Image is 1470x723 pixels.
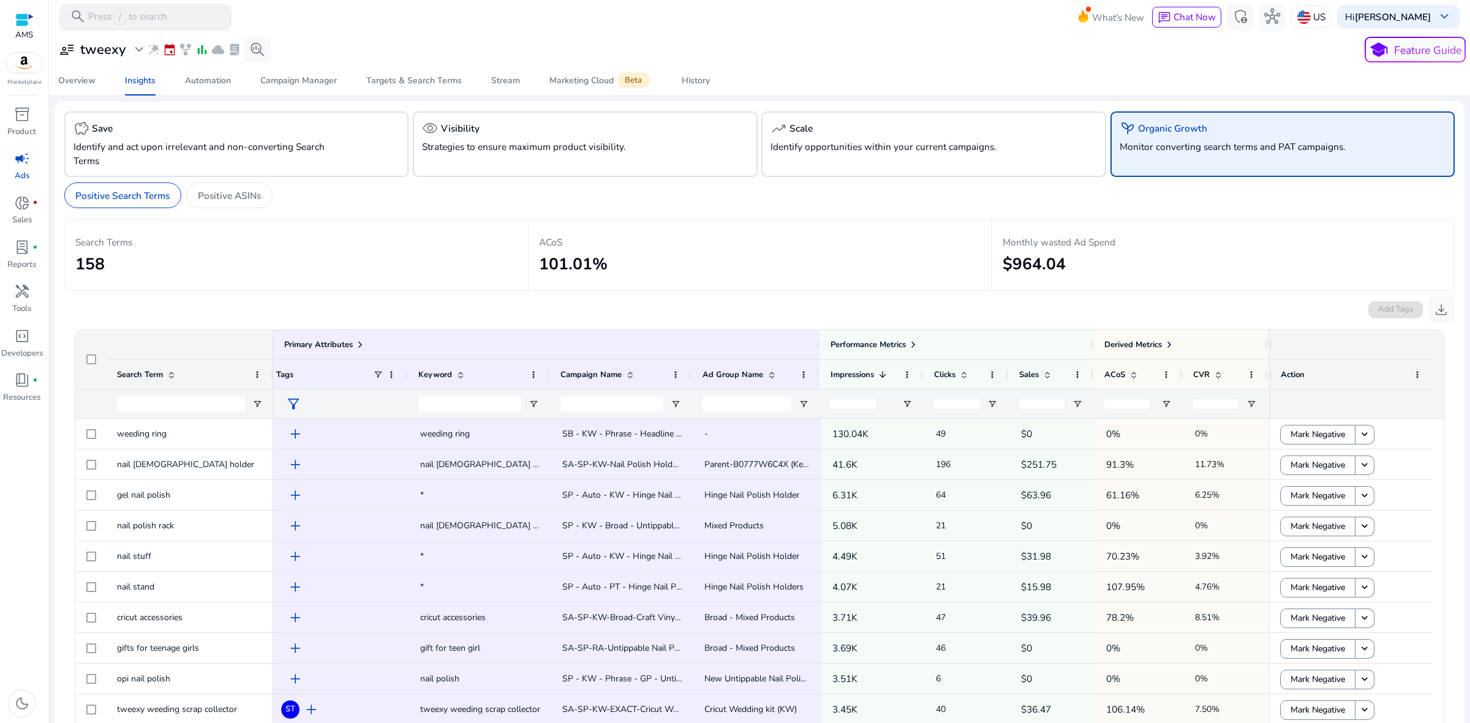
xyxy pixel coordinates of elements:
[366,77,462,85] div: Targets & Search Terms
[704,520,764,531] span: Mixed Products
[832,421,914,446] p: 130.04K
[1003,255,1444,274] h2: $964.04
[420,520,557,531] span: nail [DEMOGRAPHIC_DATA] holder
[88,10,167,24] p: Press to search
[1092,7,1144,28] span: What's New
[1021,574,1084,599] p: $15.98
[14,372,30,388] span: book_4
[147,43,160,56] span: wand_stars
[32,245,38,250] span: fiber_manual_record
[14,328,30,344] span: code_blocks
[936,612,946,623] span: 47
[549,75,652,86] div: Marketing Cloud
[831,369,874,380] span: Impressions
[285,705,295,713] span: ST
[562,673,868,684] span: SP - KW - Phrase - GP - Untippable Nail Polish Holder - NEW (Tweexy) - MAG
[704,459,854,470] span: Parent-B0777W6C4X (Keyword-Exact)
[32,378,38,383] span: fiber_manual_record
[1195,550,1219,562] span: 3.92%
[117,550,151,562] span: nail stuff
[1120,121,1136,137] span: psychiatry
[704,642,795,654] span: Broad - Mixed Products
[832,697,914,722] p: 3.45K
[15,170,29,182] p: Ads
[287,487,303,503] span: add
[562,459,799,470] span: SA-SP-KW-Nail Polish Holder Ring-Amazon Suggested-New
[32,200,38,206] span: fiber_manual_record
[704,673,839,684] span: New Untippable Nail Polish Holder
[249,42,265,58] span: search_insights
[1280,486,1355,506] button: Mark Negative
[1106,574,1173,599] p: 107.95%
[1021,635,1084,661] p: $0
[1195,642,1208,654] span: 0%
[560,397,663,411] input: Campaign Name Filter Input
[285,396,301,412] span: filter_alt
[704,703,797,715] span: Cricut Wedding kit (KW)
[1138,123,1207,134] h5: Organic Growth
[1345,12,1431,21] p: Hi
[7,126,36,138] p: Product
[195,43,209,56] span: bar_chart
[1195,489,1219,501] span: 6.25%
[539,235,981,249] p: ACoS
[704,612,795,623] span: Broad - Mixed Products
[1280,578,1355,598] button: Mark Negative
[420,428,470,440] span: weeding ring
[303,702,319,717] span: add
[14,107,30,122] span: inventory_2
[75,255,517,274] h2: 158
[704,489,799,501] span: Hinge Nail Polish Holder
[441,123,480,134] h5: Visibility
[491,77,520,85] div: Stream
[562,428,839,440] span: SB - KW - Phrase - Headline - Image - Craft Vinyl Weeding Ring - MAG
[790,123,813,134] h5: Scale
[420,612,486,623] span: cricut accessories
[6,53,43,73] img: amazon.svg
[799,399,809,409] button: Open Filter Menu
[562,581,820,593] span: SP - Auto - PT - Hinge Nail Polish Holder - Mixed Products - MAG
[117,581,154,593] span: nail stand
[276,369,293,380] span: Tags
[114,10,126,24] span: /
[1195,673,1208,684] span: 0%
[422,121,438,137] span: visibility
[125,77,156,85] div: Insights
[1291,697,1345,722] span: Mark Negative
[560,369,622,380] span: Campaign Name
[422,140,694,154] p: Strategies to ensure maximum product visibility.
[117,673,170,684] span: opi nail polish
[936,550,946,562] span: 51
[260,77,337,85] div: Campaign Manager
[617,72,650,89] span: Beta
[1021,544,1084,569] p: $31.98
[1291,422,1345,447] span: Mark Negative
[832,482,914,508] p: 6.31K
[287,671,303,687] span: add
[14,283,30,299] span: handyman
[287,518,303,534] span: add
[15,29,34,42] p: AMS
[1104,369,1125,380] span: ACoS
[1291,605,1345,631] span: Mark Negative
[228,43,241,56] span: lab_profile
[1359,704,1371,716] mat-icon: keyboard_arrow_down
[831,339,906,350] span: Performance Metrics
[1291,636,1345,661] span: Mark Negative
[1281,369,1305,380] span: Action
[1106,544,1173,569] p: 70.23%
[252,399,262,409] button: Open Filter Menu
[936,703,946,715] span: 40
[987,399,997,409] button: Open Filter Menu
[163,43,176,56] span: event
[1195,428,1208,440] span: 0%
[1106,482,1173,508] p: 61.16%
[1280,639,1355,659] button: Mark Negative
[1106,452,1173,477] p: 91.3%
[704,428,708,440] span: -
[1195,703,1219,715] span: 7.50%
[562,612,748,623] span: SA-SP-KW-Broad-Craft Vinyl Weeding Ring-RA
[936,520,946,531] span: 21
[1,348,43,360] p: Developers
[1195,581,1219,593] span: 4.76%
